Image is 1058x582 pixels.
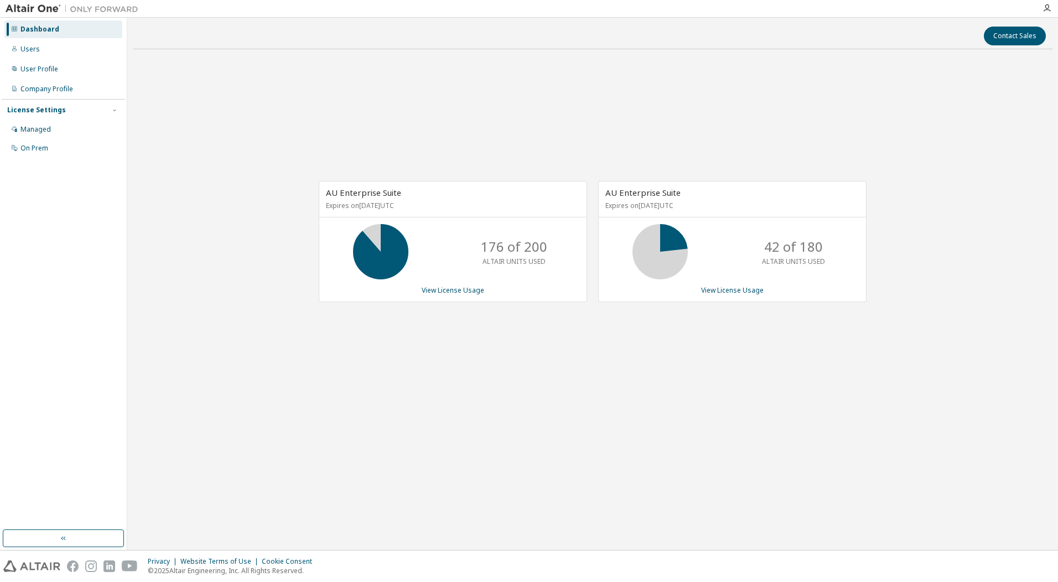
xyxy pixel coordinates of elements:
img: instagram.svg [85,560,97,572]
div: Privacy [148,557,180,566]
a: View License Usage [422,285,484,295]
div: Cookie Consent [262,557,319,566]
p: © 2025 Altair Engineering, Inc. All Rights Reserved. [148,566,319,575]
div: User Profile [20,65,58,74]
div: License Settings [7,106,66,115]
p: 176 of 200 [481,237,547,256]
div: Users [20,45,40,54]
div: Company Profile [20,85,73,93]
div: Managed [20,125,51,134]
img: facebook.svg [67,560,79,572]
p: Expires on [DATE] UTC [326,201,577,210]
img: altair_logo.svg [3,560,60,572]
p: ALTAIR UNITS USED [483,257,546,266]
div: Dashboard [20,25,59,34]
a: View License Usage [701,285,764,295]
button: Contact Sales [984,27,1046,45]
p: ALTAIR UNITS USED [762,257,825,266]
img: Altair One [6,3,144,14]
span: AU Enterprise Suite [605,187,681,198]
div: Website Terms of Use [180,557,262,566]
img: youtube.svg [122,560,138,572]
img: linkedin.svg [103,560,115,572]
p: 42 of 180 [764,237,823,256]
div: On Prem [20,144,48,153]
span: AU Enterprise Suite [326,187,401,198]
p: Expires on [DATE] UTC [605,201,857,210]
